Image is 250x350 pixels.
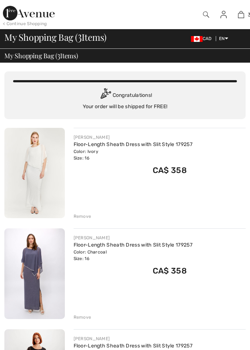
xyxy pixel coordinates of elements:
[215,10,233,19] a: Sign In
[4,228,65,319] img: Floor-Length Sheath Dress with Slit Style 179257
[238,10,244,19] img: My Bag
[74,242,192,248] a: Floor-Length Sheath Dress with Slit Style 179257
[203,10,209,19] img: search the website
[74,213,91,220] div: Remove
[233,10,250,19] a: 3
[74,343,192,349] a: Floor-Length Sheath Dress with Slit Style 179257
[74,141,192,148] a: Floor-Length Sheath Dress with Slit Style 179257
[74,148,192,161] div: Color: Ivory Size: 16
[3,6,55,20] img: 1ère Avenue
[78,31,82,42] span: 3
[74,335,192,342] div: [PERSON_NAME]
[219,36,228,41] span: EN
[220,10,227,19] img: My Info
[4,33,106,42] span: My Shopping Bag ( Items)
[191,36,215,41] span: CAD
[191,36,203,42] img: Canadian Dollar
[98,88,113,103] img: Congratulation2.svg
[74,249,192,262] div: Color: Charcoal Size: 16
[4,52,78,59] span: My Shopping Bag ( Items)
[74,134,192,141] div: [PERSON_NAME]
[153,266,187,276] span: CA$ 358
[57,51,60,59] span: 3
[74,235,192,241] div: [PERSON_NAME]
[4,128,65,218] img: Floor-Length Sheath Dress with Slit Style 179257
[3,20,47,27] div: < Continue Shopping
[153,165,187,175] span: CA$ 358
[74,314,91,320] div: Remove
[13,88,237,110] div: Congratulations! Your order will be shipped for FREE!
